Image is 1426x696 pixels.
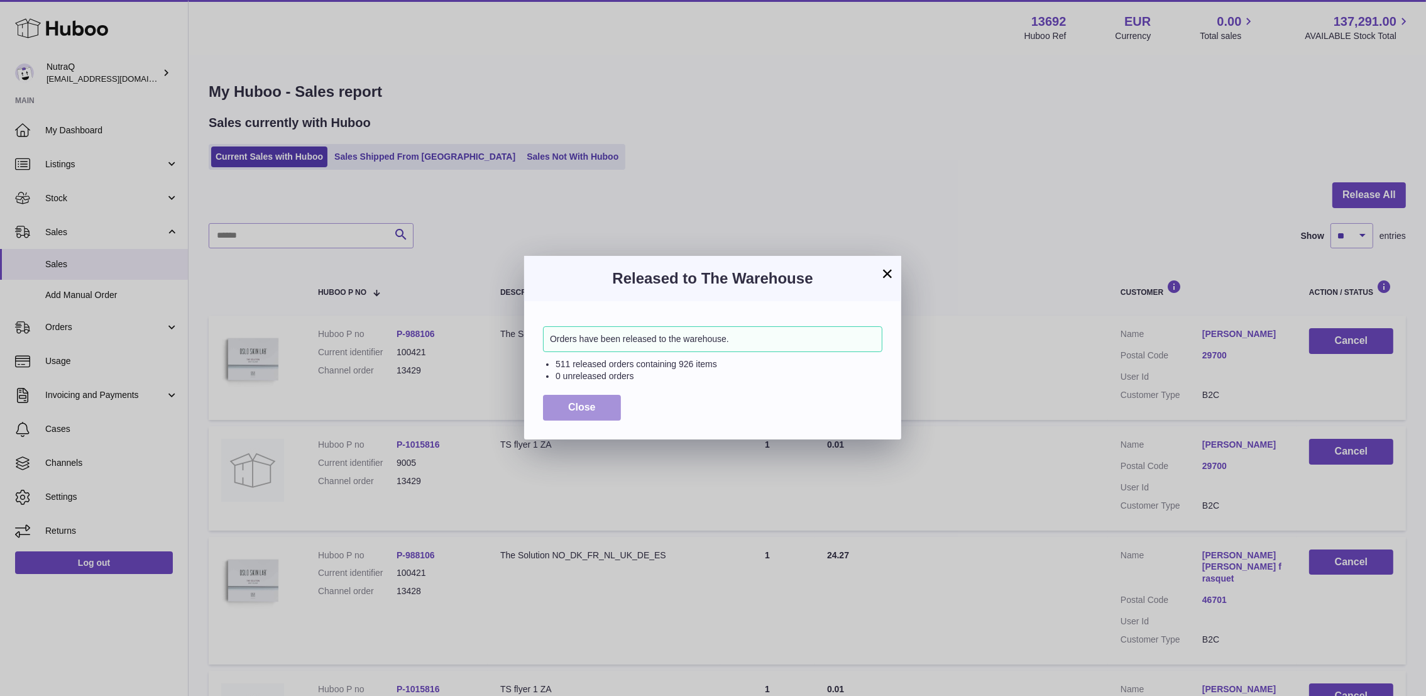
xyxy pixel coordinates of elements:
[543,395,621,421] button: Close
[556,358,882,370] li: 511 released orders containing 926 items
[556,370,882,382] li: 0 unreleased orders
[568,402,596,412] span: Close
[880,266,895,281] button: ×
[543,268,882,289] h3: Released to The Warehouse
[543,326,882,352] div: Orders have been released to the warehouse.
